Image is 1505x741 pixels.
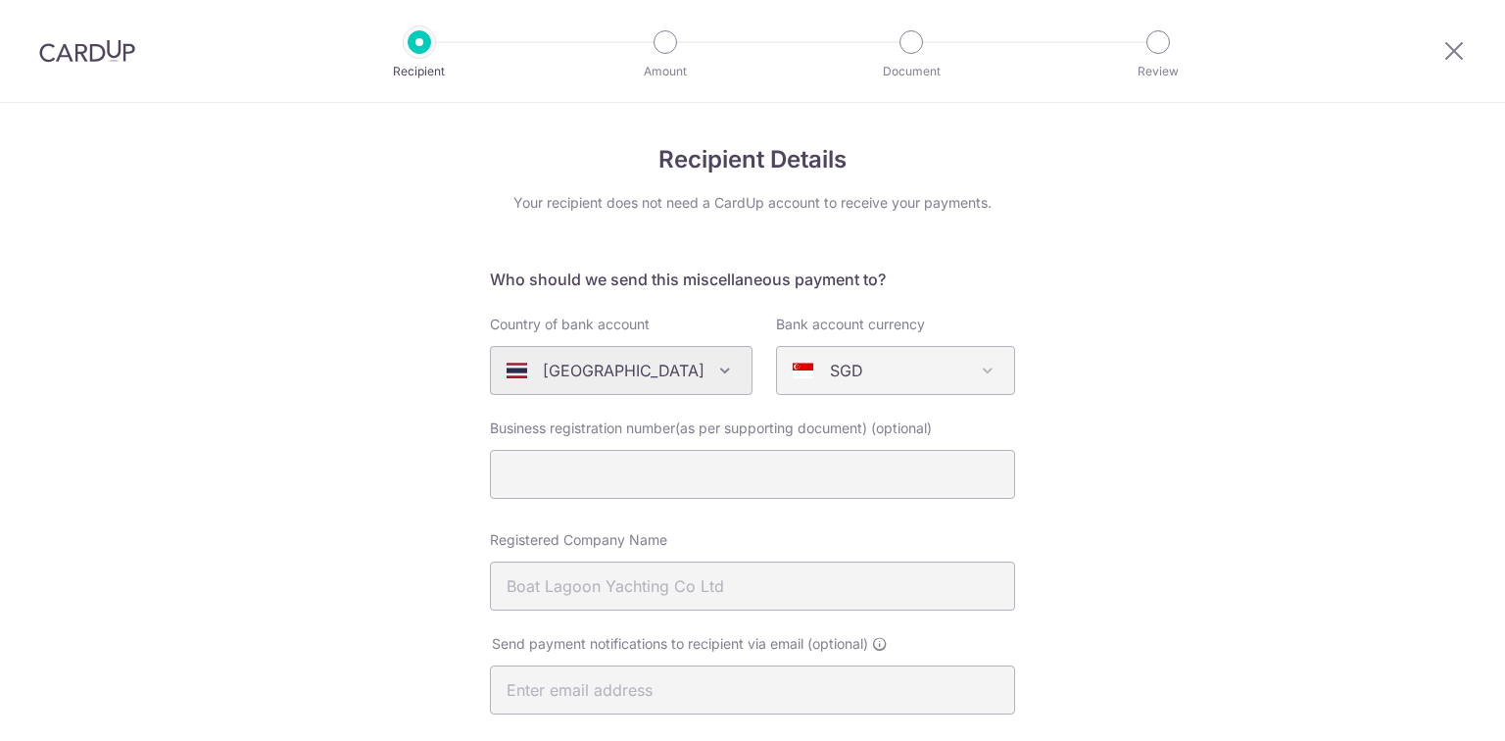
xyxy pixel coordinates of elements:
[776,346,1015,395] span: SGD
[871,419,932,438] span: (optional)
[1086,62,1231,81] p: Review
[830,359,863,382] p: SGD
[490,666,1015,715] input: Enter email address
[39,39,135,63] img: CardUp
[839,62,984,81] p: Document
[490,193,1015,213] div: Your recipient does not need a CardUp account to receive your payments.
[490,142,1015,177] h4: Recipient Details
[347,62,492,81] p: Recipient
[1380,682,1485,731] iframe: Opens a widget where you can find more information
[490,315,650,334] label: Country of bank account
[490,420,867,436] span: Business registration number(as per supporting document)
[776,315,925,334] label: Bank account currency
[777,347,1014,394] span: SGD
[492,634,868,654] span: Send payment notifications to recipient via email (optional)
[490,268,1015,291] h5: Who should we send this miscellaneous payment to?
[593,62,738,81] p: Amount
[490,531,667,548] span: Registered Company Name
